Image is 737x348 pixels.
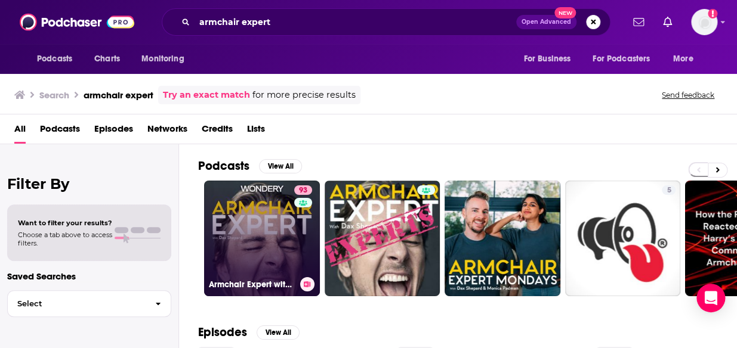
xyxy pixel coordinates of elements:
[516,15,576,29] button: Open AdvancedNew
[209,279,295,290] h3: Armchair Expert with [PERSON_NAME]
[665,48,708,70] button: open menu
[691,9,717,35] img: User Profile
[202,119,233,144] a: Credits
[294,185,312,195] a: 93
[585,48,667,70] button: open menu
[658,12,677,32] a: Show notifications dropdown
[515,48,585,70] button: open menu
[259,159,302,173] button: View All
[20,11,134,33] img: Podchaser - Follow, Share and Rate Podcasts
[8,300,146,307] span: Select
[593,51,650,67] span: For Podcasters
[14,119,26,144] a: All
[658,90,718,100] button: Send feedback
[147,119,187,144] a: Networks
[37,51,72,67] span: Podcasts
[198,159,302,173] a: PodcastsView All
[7,271,171,282] p: Saved Searches
[40,119,80,144] a: Podcasts
[84,89,153,101] h3: armchair expert
[554,7,576,18] span: New
[299,185,307,197] span: 93
[29,48,88,70] button: open menu
[708,9,717,18] svg: Add a profile image
[204,181,320,296] a: 93Armchair Expert with [PERSON_NAME]
[18,231,112,247] span: Choose a tab above to access filters.
[673,51,693,67] span: More
[691,9,717,35] span: Logged in as megcassidy
[133,48,199,70] button: open menu
[696,284,725,312] div: Open Intercom Messenger
[94,119,133,144] a: Episodes
[522,19,571,25] span: Open Advanced
[87,48,127,70] a: Charts
[198,325,300,340] a: EpisodesView All
[18,219,112,227] span: Want to filter your results?
[7,175,171,192] h2: Filter By
[198,159,249,173] h2: Podcasts
[195,13,516,32] input: Search podcasts, credits, & more...
[94,51,120,67] span: Charts
[247,119,265,144] a: Lists
[523,51,571,67] span: For Business
[163,88,250,102] a: Try an exact match
[565,181,681,296] a: 5
[7,290,171,317] button: Select
[257,325,300,340] button: View All
[39,89,69,101] h3: Search
[662,185,676,195] a: 5
[628,12,649,32] a: Show notifications dropdown
[691,9,717,35] button: Show profile menu
[198,325,247,340] h2: Episodes
[252,88,356,102] span: for more precise results
[667,185,671,197] span: 5
[162,8,610,36] div: Search podcasts, credits, & more...
[141,51,184,67] span: Monitoring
